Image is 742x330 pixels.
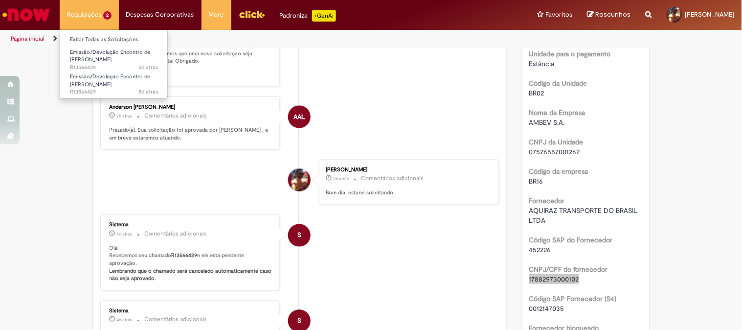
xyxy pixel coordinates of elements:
[312,10,336,22] p: +GenAi
[117,232,133,237] span: 4d atrás
[529,118,565,127] span: AMBEV S.A.
[117,113,133,119] time: 30/09/2025 08:44:03
[294,105,305,129] span: AAL
[117,232,133,237] time: 26/09/2025 14:58:58
[60,47,168,68] a: Aberto R13566439 : Emissão/Devolução Encontro de Contas Fornecedor
[11,35,45,43] a: Página inicial
[145,230,207,238] small: Comentários adicionais
[126,10,194,20] span: Despesas Corporativas
[67,10,101,20] span: Requisições
[529,79,587,88] b: Código da Unidade
[529,89,544,97] span: BR02
[529,138,584,146] b: CNPJ da Unidade
[110,308,272,314] div: Sistema
[103,11,112,20] span: 2
[7,30,487,48] ul: Trilhas de página
[587,10,631,20] a: Rascunhos
[529,275,579,283] span: 17882973000102
[685,10,735,19] span: [PERSON_NAME]
[138,64,158,71] span: 5d atrás
[326,167,489,173] div: [PERSON_NAME]
[145,112,207,120] small: Comentários adicionais
[117,317,133,323] time: 26/09/2025 14:58:50
[333,176,349,182] span: 3h atrás
[70,73,150,88] span: Emissão/Devolução Encontro de [PERSON_NAME]
[596,10,631,19] span: Rascunhos
[529,245,551,254] span: 452226
[70,88,158,96] span: R13566429
[326,189,489,197] p: Bom dia, estarei solicitando.
[529,265,608,274] b: CNPJ/CPF do fornecedor
[110,268,273,283] b: Lembrando que o chamado será cancelado automaticamente caso não seja aprovado.
[529,147,580,156] span: 07526557001262
[529,304,564,313] span: 0012147035
[138,88,158,95] time: 25/09/2025 12:26:17
[172,252,198,259] b: R13566429
[138,88,158,95] span: 5d atrás
[288,224,311,247] div: System
[546,10,573,20] span: Favoritos
[110,126,272,141] p: Prezado(a), Sua solicitação foi aprovada por [PERSON_NAME] , e em breve estaremos atuando.
[60,71,168,93] a: Aberto R13566429 : Emissão/Devolução Encontro de Contas Fornecedor
[145,316,207,324] small: Comentários adicionais
[110,222,272,228] div: Sistema
[529,196,565,205] b: Fornecedor
[288,106,311,128] div: Anderson Agostinho Leal Lima
[280,10,336,22] div: Padroniza
[529,294,617,303] b: Código SAP Fornecedor (S4)
[117,317,133,323] span: 4d atrás
[138,64,158,71] time: 25/09/2025 12:29:54
[110,245,272,283] p: Olá! Recebemos seu chamado e ele esta pendente aprovação.
[60,34,168,45] a: Exibir Todas as Solicitações
[110,104,272,110] div: Anderson [PERSON_NAME]
[70,64,158,71] span: R13566439
[529,59,555,68] span: Estância
[70,48,150,64] span: Emissão/Devolução Encontro de [PERSON_NAME]
[288,169,311,191] div: Tiago Silveira Araujo
[529,167,588,176] b: Código da empresa
[529,49,611,58] b: Unidade para o pagamento
[529,206,640,225] span: AQUIRAZ TRANSPORTE DO BRASIL LTDA
[529,108,585,117] b: Nome da Empresa
[297,224,301,247] span: S
[529,236,613,244] b: Código SAP do Fornecedor
[239,7,265,22] img: click_logo_yellow_360x200.png
[1,5,51,24] img: ServiceNow
[117,113,133,119] span: 2h atrás
[361,175,424,183] small: Comentários adicionais
[333,176,349,182] time: 30/09/2025 08:12:31
[209,10,224,20] span: More
[529,177,543,186] span: BR16
[60,29,168,99] ul: Requisições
